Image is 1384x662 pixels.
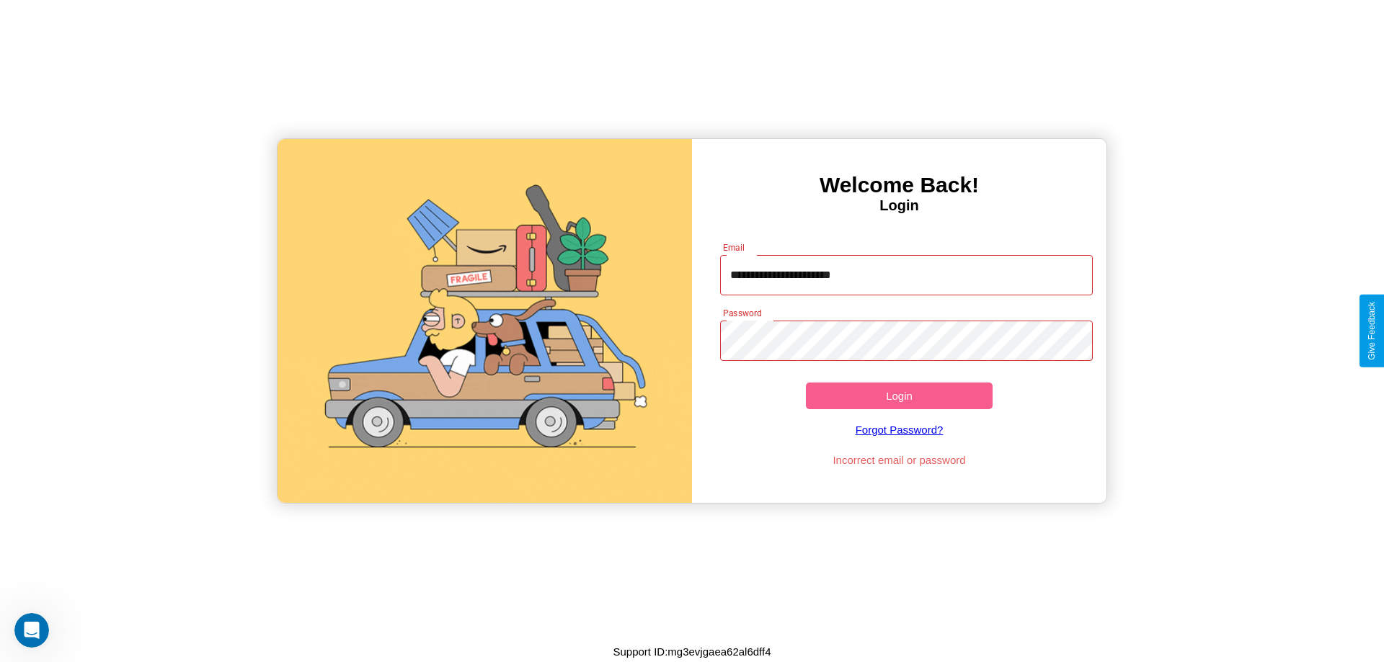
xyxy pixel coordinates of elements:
p: Support ID: mg3evjgaea62al6dff4 [613,642,771,661]
a: Forgot Password? [713,409,1086,450]
h4: Login [692,197,1106,214]
p: Incorrect email or password [713,450,1086,470]
button: Login [806,383,993,409]
iframe: Intercom live chat [14,613,49,648]
label: Email [723,241,745,254]
h3: Welcome Back! [692,173,1106,197]
img: gif [278,139,692,503]
label: Password [723,307,761,319]
div: Give Feedback [1367,302,1377,360]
